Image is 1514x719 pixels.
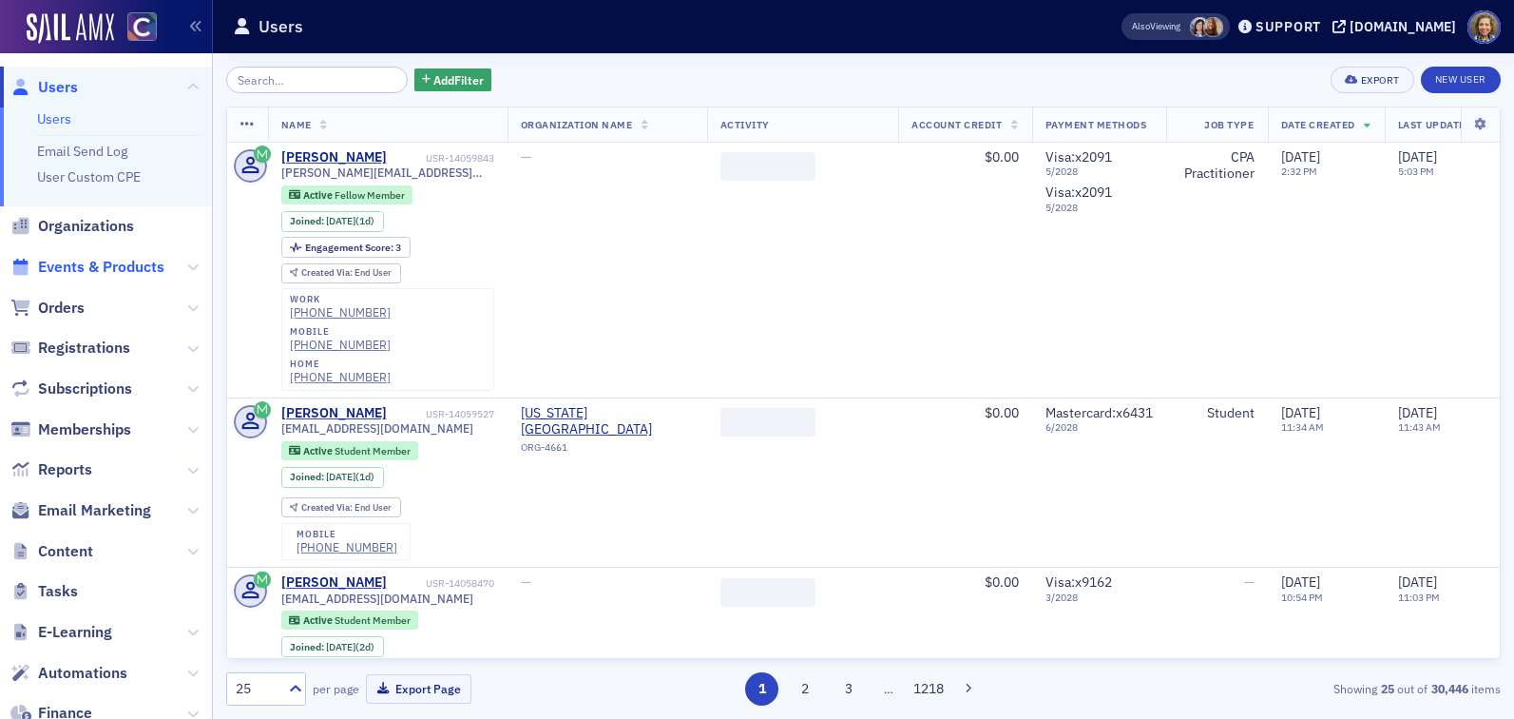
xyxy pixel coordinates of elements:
[281,165,494,180] span: [PERSON_NAME][EMAIL_ADDRESS][DOMAIN_NAME]
[38,581,78,602] span: Tasks
[10,379,132,399] a: Subscriptions
[1045,165,1153,178] span: 5 / 2028
[10,77,78,98] a: Users
[281,263,401,283] div: Created Via: End User
[1398,404,1437,421] span: [DATE]
[226,67,408,93] input: Search…
[1331,67,1413,93] button: Export
[281,574,387,592] a: [PERSON_NAME]
[1045,573,1112,591] span: Visa : x9162
[303,188,335,202] span: Active
[281,185,413,204] div: Active: Active: Fellow Member
[985,404,1019,421] span: $0.00
[236,679,278,699] div: 25
[37,168,141,185] a: User Custom CPE
[1281,573,1320,591] span: [DATE]
[1361,75,1400,86] div: Export
[303,613,335,627] span: Active
[985,573,1019,591] span: $0.00
[281,421,473,436] span: [EMAIL_ADDRESS][DOMAIN_NAME]
[290,359,391,370] div: home
[1045,118,1147,131] span: Payment Methods
[305,243,401,253] div: 3
[720,152,815,181] span: ‌
[1132,20,1150,32] div: Also
[38,419,131,440] span: Memberships
[281,636,384,657] div: Joined: 2025-09-28 00:00:00
[1132,20,1180,33] span: Viewing
[1179,149,1255,183] div: CPA Practitioner
[290,326,391,338] div: mobile
[745,672,778,706] button: 1
[259,15,303,38] h1: Users
[1281,148,1320,165] span: [DATE]
[10,257,164,278] a: Events & Products
[1281,118,1355,131] span: Date Created
[390,152,494,165] div: USR-14059843
[38,459,92,480] span: Reports
[290,294,391,305] div: work
[281,405,387,422] div: [PERSON_NAME]
[1428,680,1471,697] strong: 30,446
[521,573,531,591] span: —
[1350,18,1456,35] div: [DOMAIN_NAME]
[38,500,151,521] span: Email Marketing
[38,77,78,98] span: Users
[297,540,397,554] div: [PHONE_NUMBER]
[290,215,326,227] span: Joined :
[1045,184,1112,201] span: Visa : x2091
[521,441,694,460] div: ORG-4661
[1045,202,1153,214] span: 5 / 2028
[720,118,770,131] span: Activity
[1281,591,1323,604] time: 10:54 PM
[289,444,410,457] a: Active Student Member
[832,672,865,706] button: 3
[38,298,85,319] span: Orders
[335,188,405,202] span: Fellow Member
[789,672,822,706] button: 2
[127,12,157,42] img: SailAMX
[326,215,374,227] div: (1d)
[1190,17,1210,37] span: Stacy Svendsen
[38,541,93,562] span: Content
[10,500,151,521] a: Email Marketing
[281,211,384,232] div: Joined: 2025-09-29 00:00:00
[1204,118,1254,131] span: Job Type
[326,214,355,227] span: [DATE]
[301,268,392,279] div: End User
[1045,148,1112,165] span: Visa : x2091
[326,470,355,483] span: [DATE]
[1281,165,1317,178] time: 2:32 PM
[114,12,157,45] a: View Homepage
[38,257,164,278] span: Events & Products
[720,408,815,437] span: ‌
[985,148,1019,165] span: $0.00
[303,444,335,457] span: Active
[1045,592,1153,604] span: 3 / 2028
[10,541,93,562] a: Content
[1281,404,1320,421] span: [DATE]
[290,471,326,483] span: Joined :
[390,408,494,420] div: USR-14059527
[281,237,411,258] div: Engagement Score: 3
[10,338,130,359] a: Registrations
[10,298,85,319] a: Orders
[521,118,633,131] span: Organization Name
[720,578,815,607] span: ‌
[38,379,132,399] span: Subscriptions
[326,640,355,653] span: [DATE]
[1467,10,1501,44] span: Profile
[27,13,114,44] img: SailAMX
[326,471,374,483] div: (1d)
[290,641,326,653] span: Joined :
[301,501,355,514] span: Created Via :
[301,503,392,514] div: End User
[433,71,484,88] span: Add Filter
[290,370,391,384] div: [PHONE_NUMBER]
[37,110,71,127] a: Users
[1398,165,1434,178] time: 5:03 PM
[1255,18,1321,35] div: Support
[1179,405,1255,422] div: Student
[313,680,359,697] label: per page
